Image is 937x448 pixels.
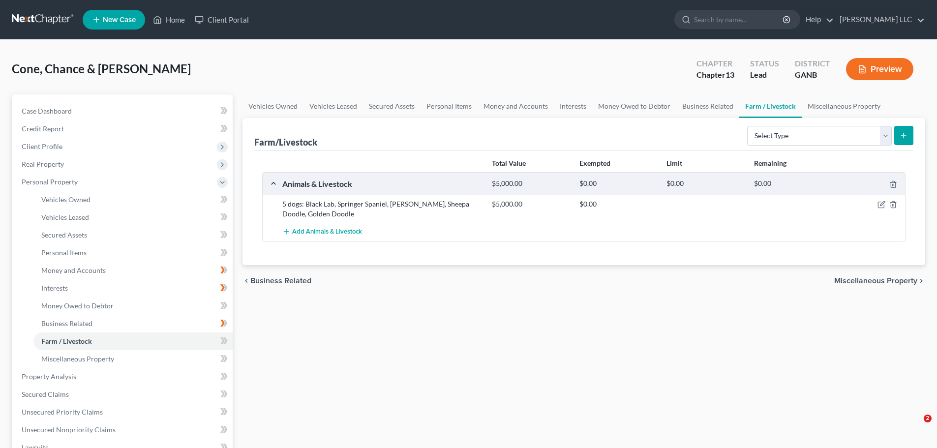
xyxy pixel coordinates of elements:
[14,102,233,120] a: Case Dashboard
[41,213,89,221] span: Vehicles Leased
[277,199,487,219] div: 5 dogs: Black Lab, Springer Spaniel, [PERSON_NAME], Sheepa Doodle, Golden Doodle
[363,94,421,118] a: Secured Assets
[41,337,92,345] span: Farm / Livestock
[917,277,925,285] i: chevron_right
[662,179,749,188] div: $0.00
[22,408,103,416] span: Unsecured Priority Claims
[22,425,116,434] span: Unsecured Nonpriority Claims
[14,368,233,386] a: Property Analysis
[924,415,932,422] span: 2
[292,228,362,236] span: Add Animals & Livestock
[14,421,233,439] a: Unsecured Nonpriority Claims
[103,16,136,24] span: New Case
[666,159,682,167] strong: Limit
[574,199,662,209] div: $0.00
[22,142,62,150] span: Client Profile
[554,94,592,118] a: Interests
[277,179,487,189] div: Animals & Livestock
[33,332,233,350] a: Farm / Livestock
[846,58,913,80] button: Preview
[421,94,478,118] a: Personal Items
[750,58,779,69] div: Status
[41,284,68,292] span: Interests
[282,223,362,241] button: Add Animals & Livestock
[22,372,76,381] span: Property Analysis
[41,266,106,274] span: Money and Accounts
[33,297,233,315] a: Money Owed to Debtor
[835,11,925,29] a: [PERSON_NAME] LLC
[12,61,191,76] span: Cone, Chance & [PERSON_NAME]
[33,279,233,297] a: Interests
[22,160,64,168] span: Real Property
[33,262,233,279] a: Money and Accounts
[148,11,190,29] a: Home
[904,415,927,438] iframe: Intercom live chat
[242,277,250,285] i: chevron_left
[41,355,114,363] span: Miscellaneous Property
[14,120,233,138] a: Credit Report
[834,277,925,285] button: Miscellaneous Property chevron_right
[33,244,233,262] a: Personal Items
[592,94,676,118] a: Money Owed to Debtor
[801,11,834,29] a: Help
[250,277,311,285] span: Business Related
[696,58,734,69] div: Chapter
[33,191,233,209] a: Vehicles Owned
[190,11,254,29] a: Client Portal
[579,159,610,167] strong: Exempted
[41,195,91,204] span: Vehicles Owned
[725,70,734,79] span: 13
[303,94,363,118] a: Vehicles Leased
[754,159,786,167] strong: Remaining
[33,350,233,368] a: Miscellaneous Property
[487,199,574,209] div: $5,000.00
[33,209,233,226] a: Vehicles Leased
[14,403,233,421] a: Unsecured Priority Claims
[487,179,574,188] div: $5,000.00
[696,69,734,81] div: Chapter
[22,107,72,115] span: Case Dashboard
[41,231,87,239] span: Secured Assets
[242,277,311,285] button: chevron_left Business Related
[242,94,303,118] a: Vehicles Owned
[22,178,78,186] span: Personal Property
[802,94,886,118] a: Miscellaneous Property
[254,136,317,148] div: Farm/Livestock
[749,179,836,188] div: $0.00
[22,390,69,398] span: Secured Claims
[574,179,662,188] div: $0.00
[33,315,233,332] a: Business Related
[33,226,233,244] a: Secured Assets
[41,319,92,328] span: Business Related
[694,10,784,29] input: Search by name...
[795,69,830,81] div: GANB
[750,69,779,81] div: Lead
[795,58,830,69] div: District
[676,94,739,118] a: Business Related
[478,94,554,118] a: Money and Accounts
[41,301,114,310] span: Money Owed to Debtor
[739,94,802,118] a: Farm / Livestock
[492,159,526,167] strong: Total Value
[22,124,64,133] span: Credit Report
[834,277,917,285] span: Miscellaneous Property
[41,248,87,257] span: Personal Items
[14,386,233,403] a: Secured Claims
